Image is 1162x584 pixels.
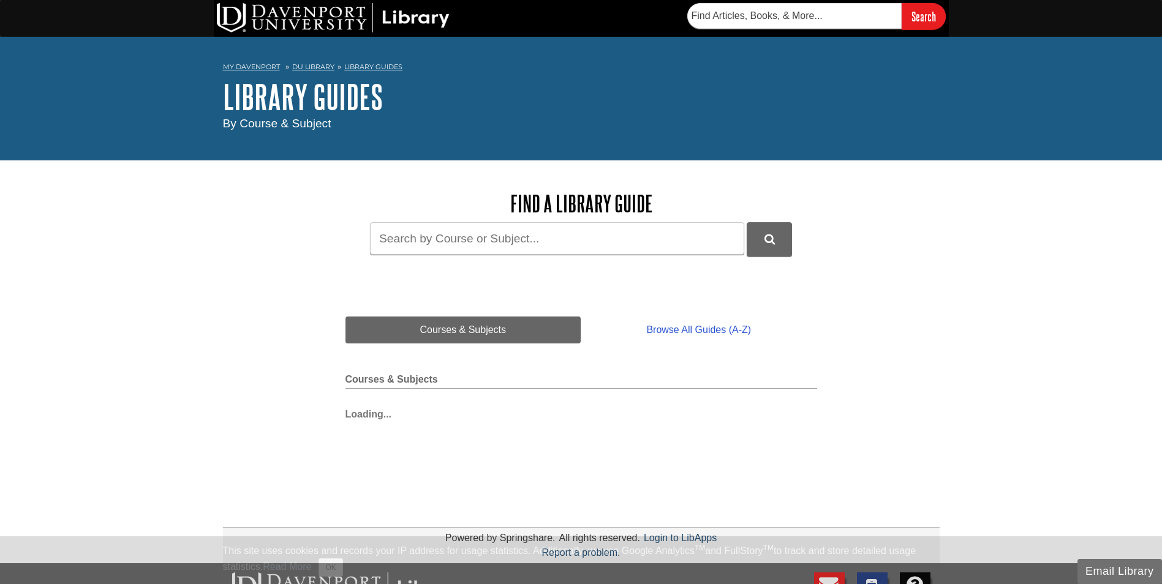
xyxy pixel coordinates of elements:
a: Courses & Subjects [345,316,581,343]
div: Powered by Springshare. [443,533,557,543]
a: Login to LibApps [644,533,717,543]
button: Email Library [1077,559,1162,584]
a: Read More [263,561,311,572]
a: DU Library [292,62,334,71]
img: DU Library [217,3,450,32]
input: Search by Course or Subject... [370,222,744,255]
form: Searches DU Library's articles, books, and more [687,3,946,29]
input: Search [902,3,946,29]
nav: breadcrumb [223,59,940,78]
a: Browse All Guides (A-Z) [581,316,817,343]
div: This site uses cookies and records your IP address for usage statistics. Additionally, we use Goo... [223,544,940,577]
div: By Course & Subject [223,115,940,133]
div: All rights reserved. [557,533,642,543]
sup: TM [695,544,705,552]
i: Search Library Guides [764,234,775,245]
a: Library Guides [344,62,402,71]
h2: Courses & Subjects [345,374,817,389]
button: Close [319,558,342,577]
h2: Find a Library Guide [345,191,817,216]
sup: TM [763,544,774,552]
a: My Davenport [223,62,280,72]
h1: Library Guides [223,78,940,115]
input: Find Articles, Books, & More... [687,3,902,29]
div: Loading... [345,401,817,422]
